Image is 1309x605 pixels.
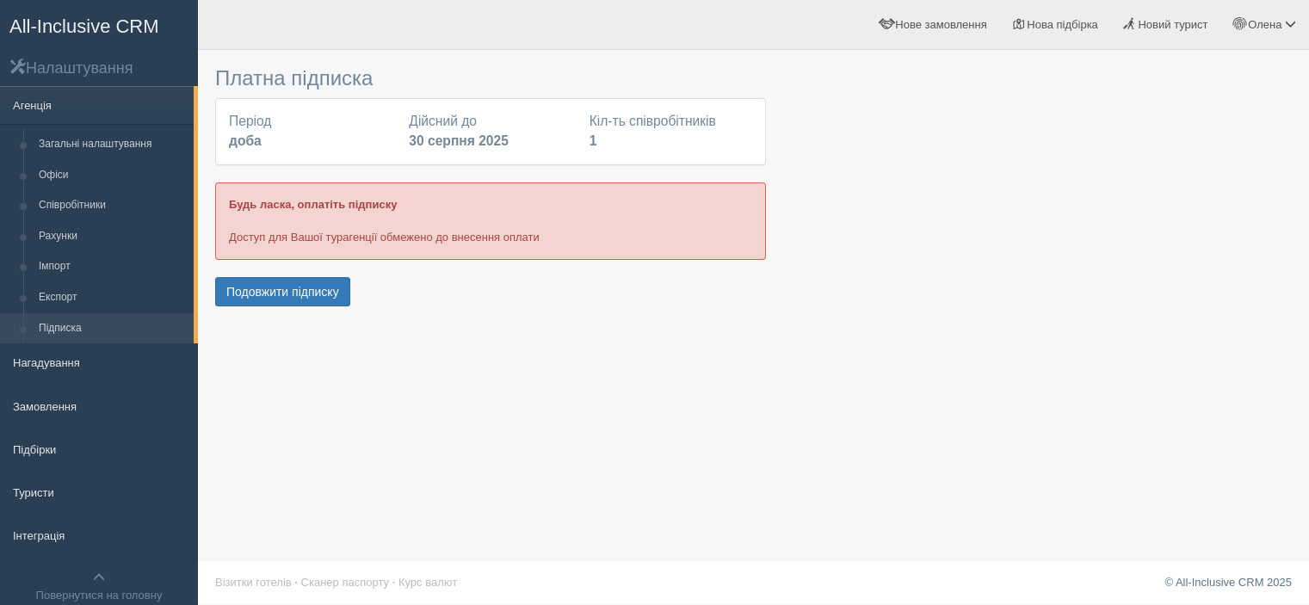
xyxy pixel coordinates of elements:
[392,576,396,589] span: ·
[31,282,194,313] a: Експорт
[1027,18,1098,31] span: Нова підбірка
[31,251,194,282] a: Імпорт
[1,1,197,48] a: All-Inclusive CRM
[215,67,766,90] h3: Платна підписка
[215,182,766,259] div: Доступ для Вашої турагенції обмежено до внесення оплати
[1248,18,1281,31] span: Олена
[31,221,194,252] a: Рахунки
[581,112,761,151] div: Кіл-ть співробітників
[409,133,509,148] b: 30 серпня 2025
[301,576,389,589] a: Сканер паспорту
[294,576,298,589] span: ·
[9,15,159,37] span: All-Inclusive CRM
[590,133,597,148] b: 1
[1138,18,1207,31] span: Новий турист
[398,576,457,589] a: Курс валют
[31,313,194,344] a: Підписка
[220,112,400,151] div: Період
[229,133,262,148] b: доба
[31,160,194,191] a: Офіси
[1164,576,1292,589] a: © All-Inclusive CRM 2025
[400,112,580,151] div: Дійсний до
[31,129,194,160] a: Загальні налаштування
[895,18,986,31] span: Нове замовлення
[31,190,194,221] a: Співробітники
[229,198,397,211] b: Будь ласка, оплатіть підписку
[215,576,292,589] a: Візитки готелів
[215,277,350,306] button: Подовжити підписку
